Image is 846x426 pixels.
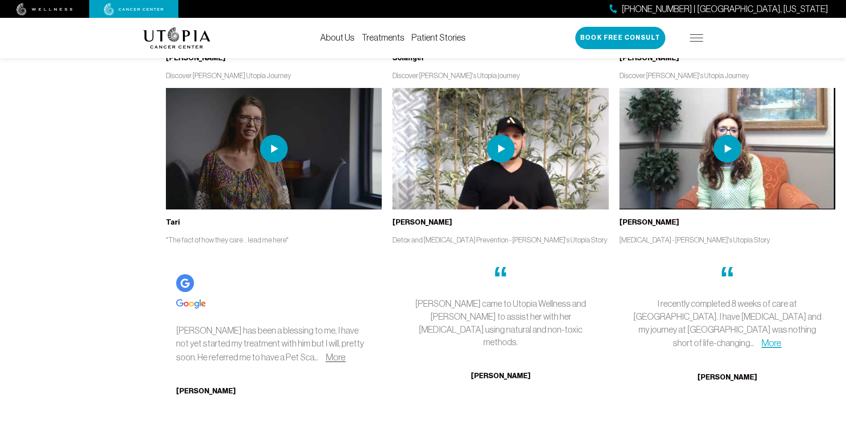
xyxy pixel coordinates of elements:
[619,71,835,80] p: Discover [PERSON_NAME]'s Utopia Journey
[166,235,382,245] p: "The fact of how they care... lead me here"
[619,218,679,226] b: [PERSON_NAME]
[619,88,835,209] img: thumbnail
[392,88,608,209] img: thumbnail
[575,27,665,49] button: Book Free Consult
[362,33,404,42] a: Treatments
[104,3,164,16] img: cancer center
[619,235,835,245] p: [MEDICAL_DATA] - [PERSON_NAME]'s Utopia Story
[622,3,828,16] span: [PHONE_NUMBER] | [GEOGRAPHIC_DATA], [US_STATE]
[471,372,531,380] b: [PERSON_NAME]
[610,3,828,16] a: [PHONE_NUMBER] | [GEOGRAPHIC_DATA], [US_STATE]
[260,135,288,163] img: play icon
[326,352,346,362] a: More
[392,235,608,245] p: Detox and [MEDICAL_DATA] Prevention - [PERSON_NAME]'s Utopia Story
[392,71,608,80] p: Discover [PERSON_NAME]'s Utopia journey
[403,297,598,349] p: [PERSON_NAME] came to Utopia Wellness and [PERSON_NAME] to assist her with her [MEDICAL_DATA] usi...
[176,324,371,364] p: [PERSON_NAME] has been a blessing to me, I have not yet started my treatment with him but I will,...
[166,218,180,226] b: Tari
[176,299,206,309] img: Google
[392,218,452,226] b: [PERSON_NAME]
[412,33,466,42] a: Patient Stories
[493,260,508,297] span: “
[630,297,825,350] p: I recently completed 8 weeks of care at [GEOGRAPHIC_DATA]. I have [MEDICAL_DATA] and my journey a...
[320,33,355,42] a: About Us
[166,88,382,209] img: thumbnail
[176,274,194,292] img: Google
[690,34,703,42] img: icon-hamburger
[487,135,515,163] img: play icon
[143,27,210,49] img: logo
[176,387,236,395] b: [PERSON_NAME]
[17,3,73,16] img: wellness
[166,71,382,80] p: Discover [PERSON_NAME] Utopia Journey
